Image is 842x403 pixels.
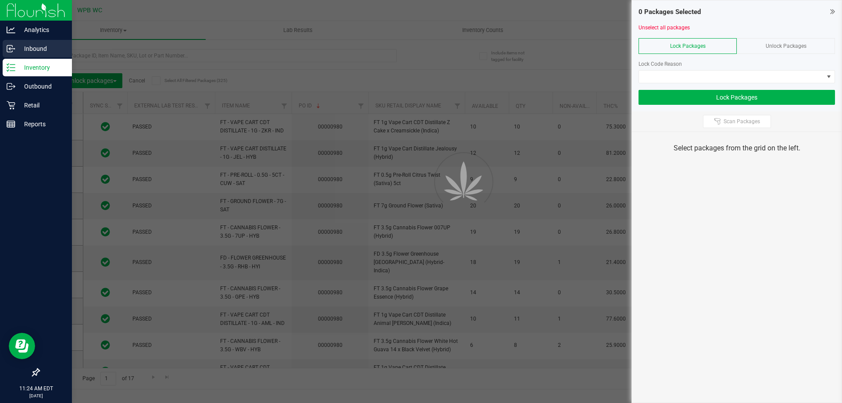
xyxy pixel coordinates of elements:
[4,392,68,399] p: [DATE]
[7,25,15,34] inline-svg: Analytics
[9,333,35,359] iframe: Resource center
[7,63,15,72] inline-svg: Inventory
[703,115,771,128] button: Scan Packages
[7,82,15,91] inline-svg: Outbound
[724,118,760,125] span: Scan Packages
[15,62,68,73] p: Inventory
[15,81,68,92] p: Outbound
[15,43,68,54] p: Inbound
[7,101,15,110] inline-svg: Retail
[15,119,68,129] p: Reports
[4,385,68,392] p: 11:24 AM EDT
[15,100,68,111] p: Retail
[670,43,706,49] span: Lock Packages
[7,120,15,128] inline-svg: Reports
[643,143,831,153] div: Select packages from the grid on the left.
[639,90,835,105] button: Lock Packages
[639,25,690,31] a: Unselect all packages
[15,25,68,35] p: Analytics
[766,43,806,49] span: Unlock Packages
[7,44,15,53] inline-svg: Inbound
[639,61,682,67] span: Lock Code Reason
